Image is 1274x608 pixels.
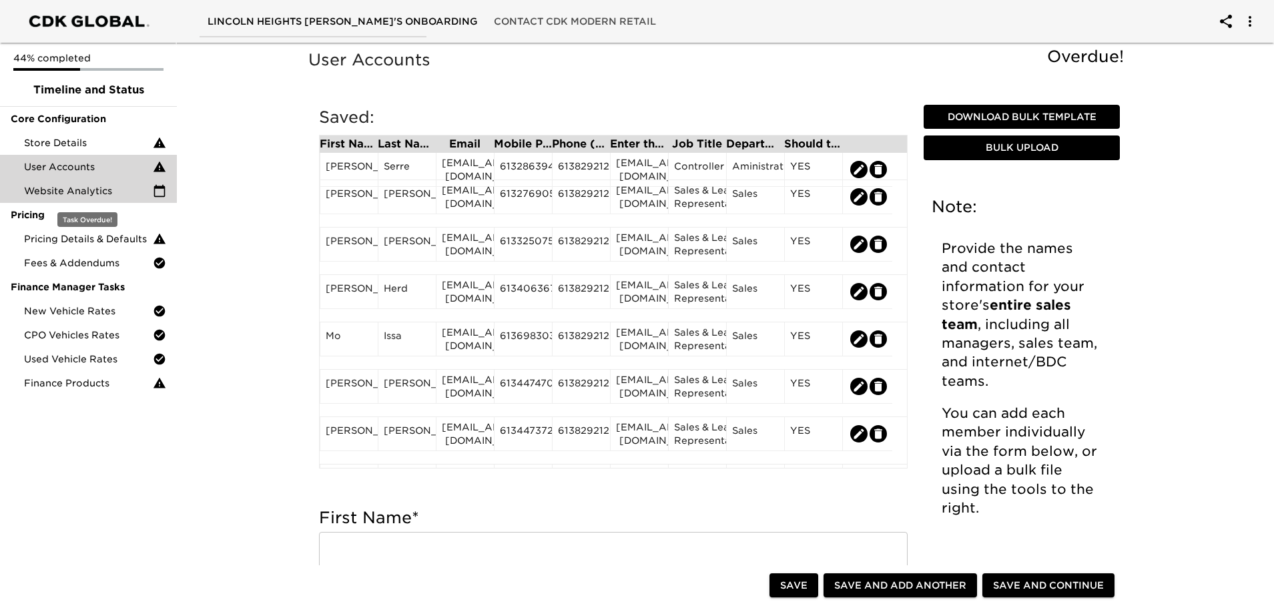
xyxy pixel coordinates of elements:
[558,234,605,254] div: 6138292120
[500,376,547,396] div: 6134474700
[552,139,610,149] div: Phone (used for customer-facing contact)
[494,139,552,149] div: Mobile Phone (used for authentication and notification)
[610,139,668,149] div: Enter the user's CRM ID (note: use your DMS ID for eLead users)
[436,139,494,149] div: Email
[870,236,887,253] button: edit
[326,329,372,349] div: Mo
[326,234,372,254] div: [PERSON_NAME]
[11,82,166,98] span: Timeline and Status
[674,420,721,447] div: Sales & Leasing Representative
[384,187,430,207] div: [PERSON_NAME]
[726,139,784,149] div: Department
[942,405,1101,516] span: You can add each member individually via the form below, or upload a bulk file using the tools to...
[24,136,153,149] span: Store Details
[674,278,721,305] div: Sales & Leasing Representative
[850,188,868,206] button: edit
[982,573,1114,598] button: Save and Continue
[384,160,430,180] div: Serre
[790,376,837,396] div: YES
[674,468,721,495] div: Sales & Leasing Representative
[674,326,721,352] div: Sales & Leasing Representative
[732,187,779,207] div: Sales
[790,329,837,349] div: YES
[384,234,430,254] div: [PERSON_NAME]
[494,13,656,30] span: Contact CDK Modern Retail
[24,160,153,174] span: User Accounts
[500,234,547,254] div: 6133250754
[993,577,1104,594] span: Save and Continue
[11,208,166,222] span: Pricing
[616,156,663,183] div: [EMAIL_ADDRESS][DOMAIN_NAME]
[384,376,430,396] div: [PERSON_NAME]
[320,139,378,149] div: First Name
[442,231,489,258] div: [EMAIL_ADDRESS][DOMAIN_NAME]
[24,328,153,342] span: CPO Vehicles Rates
[929,139,1114,156] span: Bulk Upload
[11,112,166,125] span: Core Configuration
[870,283,887,300] button: edit
[1047,47,1124,66] span: Overdue!
[326,160,372,180] div: [PERSON_NAME]
[442,156,489,183] div: [EMAIL_ADDRESS][DOMAIN_NAME]
[558,282,605,302] div: 6138292120
[790,282,837,302] div: YES
[924,135,1120,160] button: Bulk Upload
[850,378,868,395] button: edit
[784,139,842,149] div: Should this user receive an invitation to Roadster training?
[326,376,372,396] div: [PERSON_NAME]
[384,329,430,349] div: Issa
[24,352,153,366] span: Used Vehicle Rates
[850,330,868,348] button: edit
[378,139,436,149] div: Last Name
[24,256,153,270] span: Fees & Addendums
[442,184,489,210] div: [EMAIL_ADDRESS][DOMAIN_NAME]
[824,573,977,598] button: Save and Add Another
[870,425,887,442] button: edit
[1234,5,1266,37] button: account of current user
[558,160,605,180] div: 6138292120
[558,329,605,349] div: 6138292120
[616,420,663,447] div: [EMAIL_ADDRESS][DOMAIN_NAME]
[500,329,547,349] div: 6136983030
[208,13,478,30] span: LINCOLN HEIGHTS [PERSON_NAME]'s Onboarding
[674,160,721,180] div: Controller
[790,187,837,207] div: YES
[24,184,153,198] span: Website Analytics
[24,232,153,246] span: Pricing Details & Defaults
[732,234,779,254] div: Sales
[326,424,372,444] div: [PERSON_NAME]
[674,184,721,210] div: Sales & Leasing Representative
[790,160,837,180] div: YES
[616,184,663,210] div: [EMAIL_ADDRESS][DOMAIN_NAME]
[668,139,726,149] div: Job Title
[870,330,887,348] button: edit
[13,51,164,65] p: 44% completed
[319,107,908,128] h5: Saved:
[942,297,1075,332] strong: entire sales team
[500,187,547,207] div: 6132769057
[850,283,868,300] button: edit
[308,49,1131,71] h5: User Accounts
[790,234,837,254] div: YES
[942,316,1101,389] span: , including all managers, sales team, and internet/BDC teams.
[870,378,887,395] button: edit
[616,468,663,495] div: [EMAIL_ADDRESS][DOMAIN_NAME]
[500,424,547,444] div: 6134473729
[780,577,808,594] span: Save
[870,188,887,206] button: edit
[442,373,489,400] div: [EMAIL_ADDRESS][DOMAIN_NAME]
[500,160,547,180] div: 6132863943
[732,376,779,396] div: Sales
[442,420,489,447] div: [EMAIL_ADDRESS][DOMAIN_NAME]
[870,161,887,178] button: edit
[769,573,818,598] button: Save
[850,425,868,442] button: edit
[558,424,605,444] div: 6138292120
[384,282,430,302] div: Herd
[326,187,372,207] div: [PERSON_NAME]
[924,105,1120,129] button: Download Bulk Template
[732,282,779,302] div: Sales
[558,187,605,207] div: 6138292120
[24,304,153,318] span: New Vehicle Rates
[442,326,489,352] div: [EMAIL_ADDRESS][DOMAIN_NAME]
